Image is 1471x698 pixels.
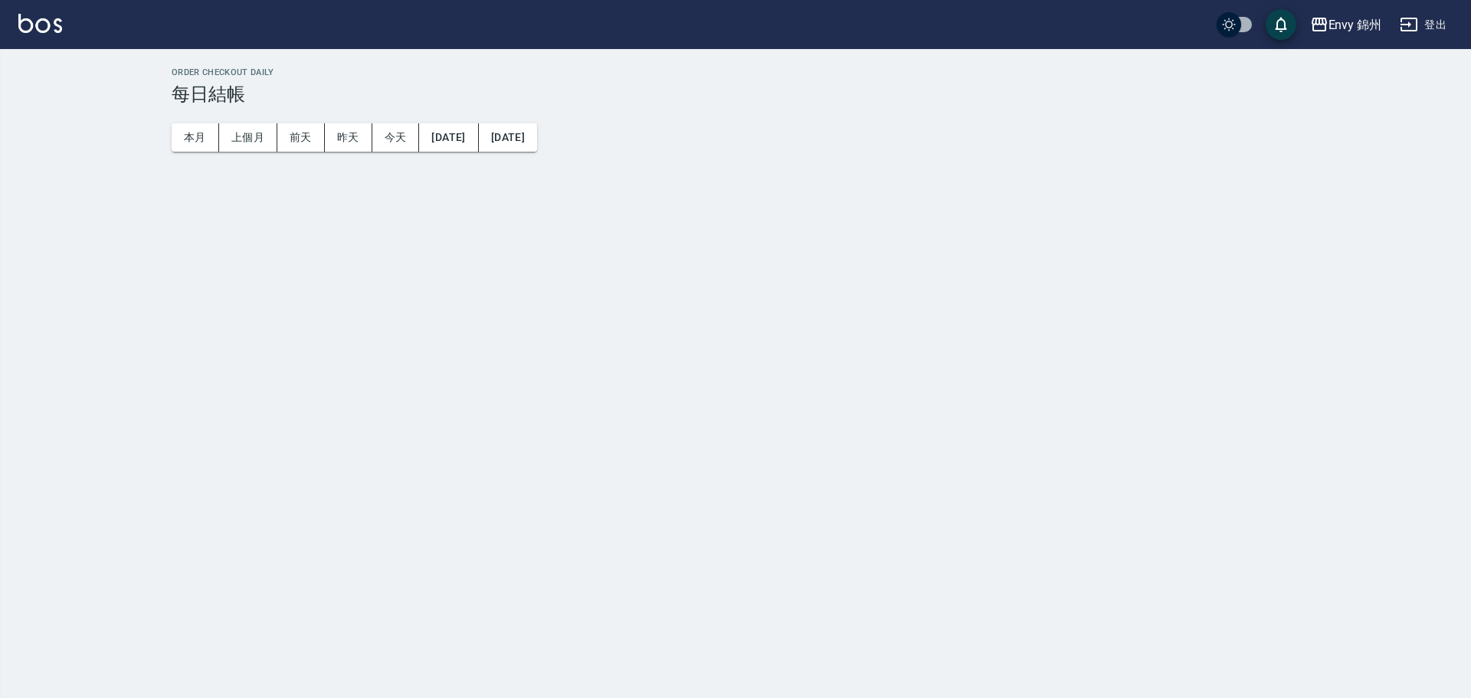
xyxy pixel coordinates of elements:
[325,123,372,152] button: 昨天
[18,14,62,33] img: Logo
[1394,11,1453,39] button: 登出
[172,123,219,152] button: 本月
[1304,9,1388,41] button: Envy 錦州
[1328,15,1382,34] div: Envy 錦州
[419,123,478,152] button: [DATE]
[172,84,1453,105] h3: 每日結帳
[1266,9,1296,40] button: save
[277,123,325,152] button: 前天
[479,123,537,152] button: [DATE]
[172,67,1453,77] h2: Order checkout daily
[372,123,420,152] button: 今天
[219,123,277,152] button: 上個月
